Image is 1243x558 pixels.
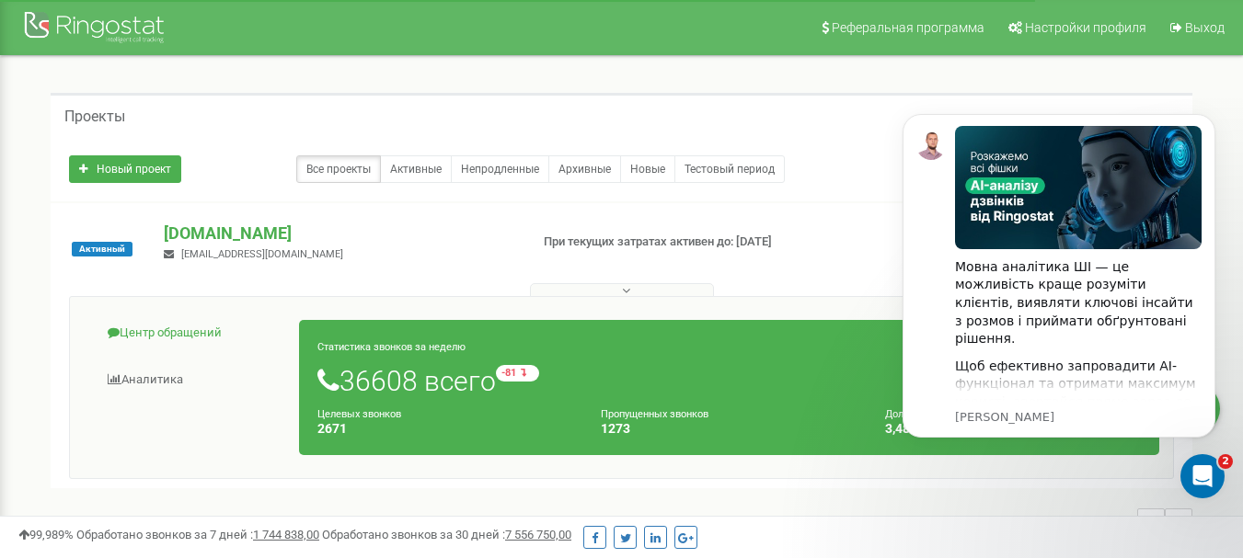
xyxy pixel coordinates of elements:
[164,222,513,245] p: [DOMAIN_NAME]
[181,248,343,260] span: [EMAIL_ADDRESS][DOMAIN_NAME]
[548,155,621,183] a: Архивные
[1025,20,1146,35] span: Настройки профиля
[496,365,539,381] small: -81
[253,528,319,541] u: 1 744 838,00
[875,86,1243,508] iframe: Intercom notifications повідомлення
[64,108,125,125] h5: Проекты
[69,155,181,183] a: Новый проект
[1180,454,1225,498] iframe: Intercom live chat
[601,422,857,436] h4: 1273
[84,311,300,356] a: Центр обращений
[296,155,381,183] a: Все проекты
[505,528,571,541] u: 7 556 750,00
[76,528,319,541] span: Обработано звонков за 7 дней :
[674,155,785,183] a: Тестовый период
[18,528,74,541] span: 99,989%
[620,155,675,183] a: Новые
[832,20,984,35] span: Реферальная программа
[380,155,452,183] a: Активные
[72,242,132,256] span: Активный
[451,155,549,183] a: Непродленные
[317,341,466,353] small: Статистика звонков за неделю
[84,358,300,403] a: Аналитика
[322,528,571,541] span: Обработано звонков за 30 дней :
[317,408,401,420] small: Целевых звонков
[317,365,1141,396] h1: 36608 всего
[1185,20,1225,35] span: Выход
[1218,454,1233,469] span: 2
[601,408,708,420] small: Пропущенных звонков
[317,422,573,436] h4: 2671
[544,233,800,251] p: При текущих затратах активен до: [DATE]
